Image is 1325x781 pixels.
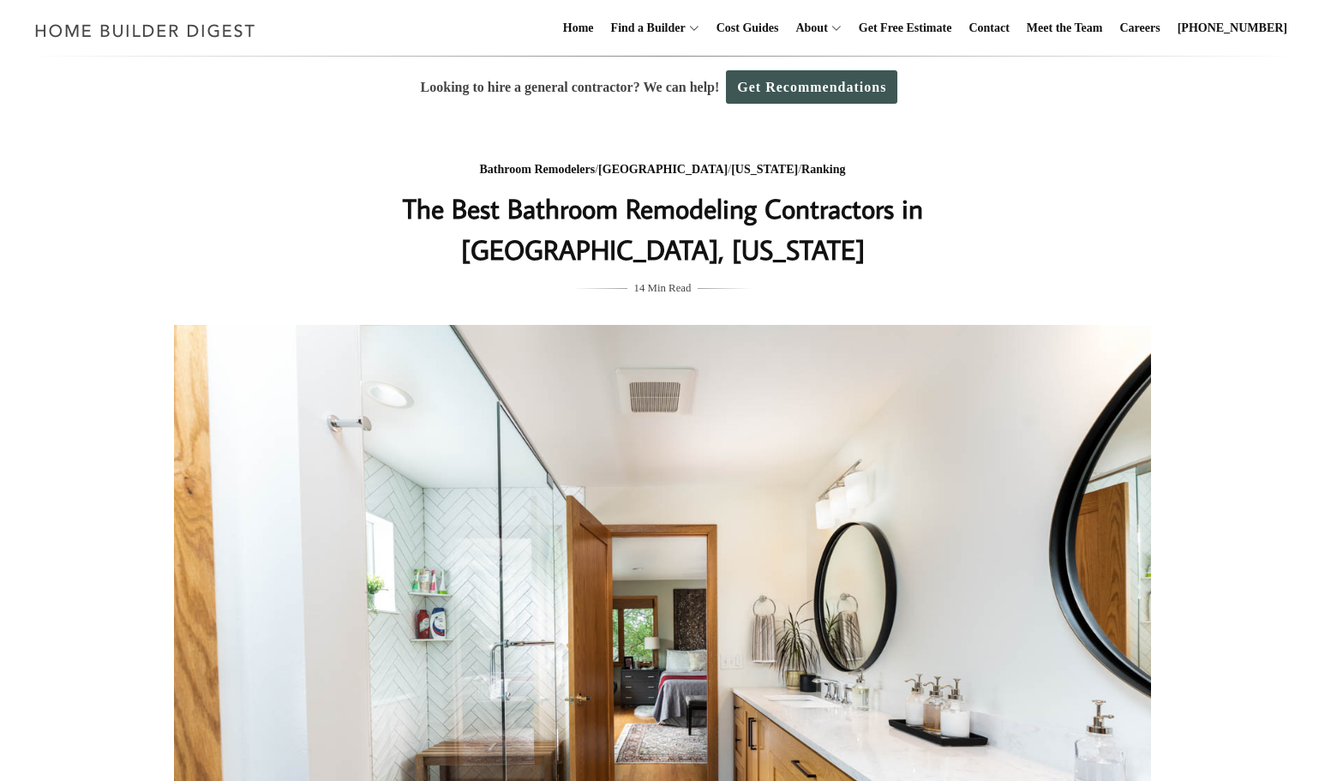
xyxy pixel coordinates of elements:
[788,1,827,56] a: About
[321,188,1004,270] h1: The Best Bathroom Remodeling Contractors in [GEOGRAPHIC_DATA], [US_STATE]
[634,279,692,297] span: 14 Min Read
[710,1,786,56] a: Cost Guides
[321,159,1004,181] div: / / /
[962,1,1016,56] a: Contact
[1171,1,1294,56] a: [PHONE_NUMBER]
[1113,1,1167,56] a: Careers
[726,70,897,104] a: Get Recommendations
[801,163,845,176] a: Ranking
[556,1,601,56] a: Home
[604,1,686,56] a: Find a Builder
[1020,1,1110,56] a: Meet the Team
[480,163,596,176] a: Bathroom Remodelers
[731,163,798,176] a: [US_STATE]
[598,163,728,176] a: [GEOGRAPHIC_DATA]
[852,1,959,56] a: Get Free Estimate
[27,14,263,47] img: Home Builder Digest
